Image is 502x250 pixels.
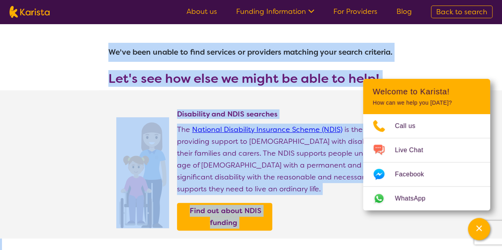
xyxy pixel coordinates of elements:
a: Web link opens in a new tab. [363,187,490,210]
button: Channel Menu [468,218,490,240]
a: For Providers [333,7,377,16]
p: How can we help you [DATE]? [373,99,481,106]
ul: Choose channel [363,114,490,210]
span: Live Chat [395,144,433,156]
h3: Let's see how else we might be able to help! [108,71,394,86]
img: Find NDIS and Disability services and providers [116,117,169,228]
span: Facebook [395,168,433,180]
a: National Disability Insurance Scheme (NDIS) [192,125,342,134]
span: WhatsApp [395,193,435,204]
h1: We've been unable to find services or providers matching your search criteria. [108,43,394,62]
div: Channel Menu [363,79,490,210]
a: Back to search [431,6,492,18]
h2: Welcome to Karista! [373,87,481,96]
b: Find out about NDIS funding [190,206,262,227]
a: About us [187,7,217,16]
h4: Disability and NDIS searches [177,109,394,119]
img: Karista logo [10,6,50,18]
span: Call us [395,120,425,132]
a: Find out about NDIS funding [179,205,270,229]
a: Funding Information [236,7,314,16]
a: Blog [396,7,412,16]
p: The is the way of providing support to [DEMOGRAPHIC_DATA] with disability, their families and car... [177,124,394,195]
span: Back to search [436,7,487,17]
